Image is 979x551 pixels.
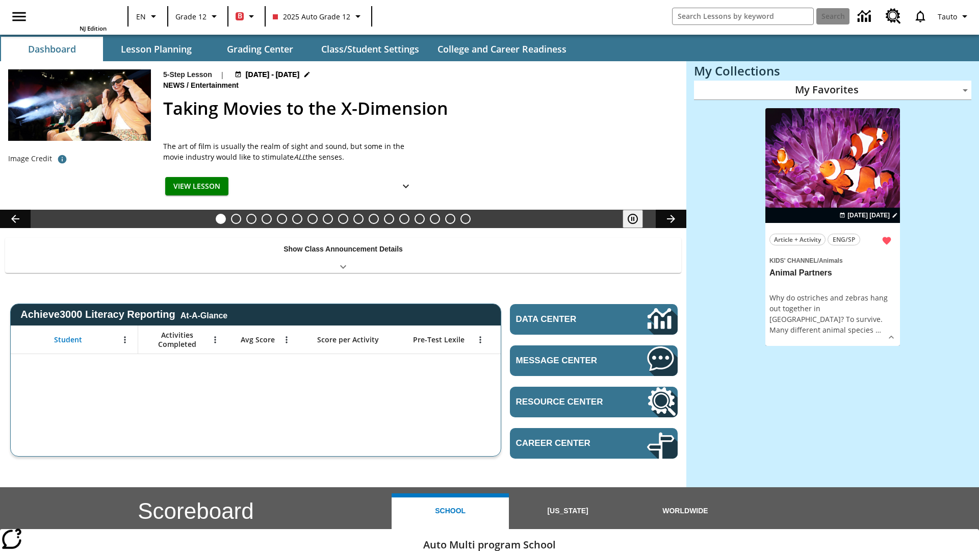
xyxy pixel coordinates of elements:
[52,150,72,168] button: Photo credit: Photo by The Asahi Shimbun via Getty Images
[246,69,299,80] span: [DATE] - [DATE]
[769,268,896,279] h3: Animal Partners
[40,3,107,32] div: Home
[837,211,900,220] button: Jul 07 - Jun 30 Choose Dates
[40,4,107,24] a: Home
[847,211,890,220] span: [DATE] [DATE]
[233,69,313,80] button: Aug 18 - Aug 24 Choose Dates
[445,214,455,224] button: Slide 16 Point of View
[191,80,241,91] span: Entertainment
[216,214,226,224] button: Slide 1 Taking Movies to the X-Dimension
[317,335,379,344] span: Score per Activity
[769,292,896,335] div: Why do ostriches and zebras hang out together in [GEOGRAPHIC_DATA]? To survive. Many different an...
[132,7,164,26] button: Language: EN, Select a language
[262,214,272,224] button: Slide 4 Cars of the Future?
[430,214,440,224] button: Slide 15 Hooray for Constitution Day!
[5,238,681,273] div: Show Class Announcement Details
[220,69,224,80] span: |
[516,356,616,366] span: Message Center
[878,232,896,250] button: Remove from Favorites
[516,314,612,324] span: Data Center
[165,177,228,196] button: View Lesson
[4,2,34,32] button: Open side menu
[171,7,224,26] button: Grade: Grade 12, Select a grade
[460,214,471,224] button: Slide 17 The Constitution's Balancing Act
[209,37,311,61] button: Grading Center
[907,3,934,30] a: Notifications
[473,332,488,347] button: Open Menu
[175,11,207,22] span: Grade 12
[769,255,896,266] span: Topic: Kids' Channel/Animals
[774,234,821,245] span: Article + Activity
[429,37,575,61] button: College and Career Readiness
[54,335,82,344] span: Student
[396,177,416,196] button: Show Details
[163,80,187,91] span: News
[136,11,146,22] span: EN
[884,330,899,345] button: Show Details
[510,387,678,417] a: Resource Center, Will open in new tab
[273,11,350,22] span: 2025 Auto Grade 12
[163,141,418,162] p: The art of film is usually the realm of sight and sound, but some in the movie industry would lik...
[163,95,674,121] h2: Taking Movies to the X-Dimension
[627,493,744,529] button: Worldwide
[307,214,318,224] button: Slide 7 Solar Power to the People
[117,332,133,347] button: Open Menu
[833,234,855,245] span: ENG/SP
[413,335,465,344] span: Pre-Test Lexile
[1,37,103,61] button: Dashboard
[284,244,403,255] p: Show Class Announcement Details
[938,11,957,22] span: Tauto
[246,214,256,224] button: Slide 3 Animal Partners
[292,214,302,224] button: Slide 6 The Last Homesteaders
[238,10,242,22] span: B
[828,234,860,245] button: ENG/SP
[673,8,813,24] input: search field
[241,335,275,344] span: Avg Score
[769,234,826,245] button: Article + Activity
[163,69,212,80] p: 5-Step Lesson
[208,332,223,347] button: Open Menu
[623,210,653,228] div: Pause
[231,214,241,224] button: Slide 2 Labor Day: Workers Take a Stand
[415,214,425,224] button: Slide 14 Between Two Worlds
[819,257,843,264] span: Animals
[369,214,379,224] button: Slide 11 Mixed Practice: Citing Evidence
[765,108,900,346] div: lesson details
[187,81,189,89] span: /
[20,309,227,320] span: Achieve3000 Literacy Reporting
[80,24,107,32] span: NJ Edition
[399,214,409,224] button: Slide 13 Career Lesson
[509,493,626,529] button: [US_STATE]
[510,345,678,376] a: Message Center
[516,438,616,448] span: Career Center
[694,81,971,100] div: My Favorites
[875,325,881,335] span: …
[294,152,305,162] em: ALL
[181,309,227,320] div: At-A-Glance
[313,37,427,61] button: Class/Student Settings
[384,214,394,224] button: Slide 12 Pre-release lesson
[269,7,368,26] button: Class: 2025 Auto Grade 12, Select your class
[338,214,348,224] button: Slide 9 Fashion Forward in Ancient Rome
[353,214,364,224] button: Slide 10 The Invasion of the Free CD
[656,210,686,228] button: Lesson carousel, Next
[694,64,971,78] h3: My Collections
[105,37,207,61] button: Lesson Planning
[852,3,880,31] a: Data Center
[8,69,151,141] img: Panel in front of the seats sprays water mist to the happy audience at a 4DX-equipped theater.
[510,304,678,335] a: Data Center
[516,397,616,407] span: Resource Center
[769,257,817,264] span: Kids' Channel
[510,428,678,459] a: Career Center
[323,214,333,224] button: Slide 8 Attack of the Terrifying Tomatoes
[880,3,907,30] a: Resource Center, Will open in new tab
[277,214,287,224] button: Slide 5 Private! Keep Out!
[623,210,643,228] button: Pause
[8,154,52,164] p: Image Credit
[392,493,509,529] button: School
[934,7,975,26] button: Profile/Settings
[231,7,262,26] button: Boost Class color is red. Change class color
[279,332,294,347] button: Open Menu
[817,257,819,264] span: /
